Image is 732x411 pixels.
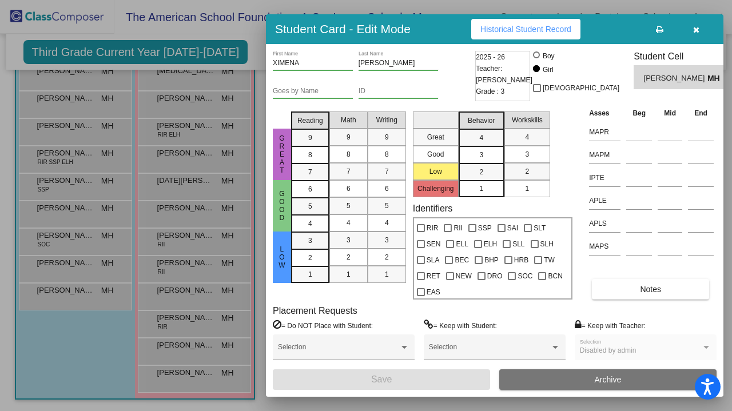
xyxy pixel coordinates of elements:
[347,252,351,262] span: 2
[707,73,723,85] span: MH
[308,269,312,280] span: 1
[479,133,483,143] span: 4
[424,320,497,331] label: = Keep with Student:
[525,132,529,142] span: 4
[484,237,497,251] span: ELH
[385,166,389,177] span: 7
[455,253,469,267] span: BEC
[623,107,655,119] th: Beg
[580,346,636,354] span: Disabled by admin
[347,269,351,280] span: 1
[427,237,441,251] span: SEN
[540,237,554,251] span: SLH
[385,132,389,142] span: 9
[308,201,312,212] span: 5
[371,374,392,384] span: Save
[277,245,287,269] span: Low
[273,320,373,331] label: = Do NOT Place with Student:
[427,221,439,235] span: RIR
[468,115,495,126] span: Behavior
[347,201,351,211] span: 5
[413,203,452,214] label: Identifiers
[518,269,532,283] span: SOC
[595,375,622,384] span: Archive
[308,218,312,229] span: 4
[456,269,472,283] span: NEW
[644,73,707,85] span: [PERSON_NAME]
[640,285,661,294] span: Notes
[479,150,483,160] span: 3
[586,107,623,119] th: Asses
[427,285,440,299] span: EAS
[484,253,499,267] span: BHP
[476,51,505,63] span: 2025 - 26
[453,221,462,235] span: RII
[542,65,554,75] div: Girl
[499,369,717,390] button: Archive
[347,149,351,159] span: 8
[347,166,351,177] span: 7
[479,167,483,177] span: 2
[575,320,646,331] label: = Keep with Teacher:
[385,201,389,211] span: 5
[308,236,312,246] span: 3
[542,51,555,61] div: Boy
[385,149,389,159] span: 8
[589,192,620,209] input: assessment
[543,81,619,95] span: [DEMOGRAPHIC_DATA]
[685,107,717,119] th: End
[385,183,389,194] span: 6
[427,253,440,267] span: SLA
[476,63,532,86] span: Teacher: [PERSON_NAME]
[548,269,562,283] span: BCN
[385,235,389,245] span: 3
[476,86,504,97] span: Grade : 3
[341,115,356,125] span: Math
[273,87,353,95] input: goes by name
[456,237,468,251] span: ELL
[385,218,389,228] span: 4
[273,369,490,390] button: Save
[544,253,555,267] span: TW
[385,252,389,262] span: 2
[347,132,351,142] span: 9
[480,25,571,34] span: Historical Student Record
[525,183,529,194] span: 1
[655,107,685,119] th: Mid
[507,221,518,235] span: SAI
[589,215,620,232] input: assessment
[277,190,287,222] span: Good
[589,123,620,141] input: assessment
[297,115,323,126] span: Reading
[308,167,312,177] span: 7
[275,22,411,36] h3: Student Card - Edit Mode
[347,183,351,194] span: 6
[347,218,351,228] span: 4
[376,115,397,125] span: Writing
[512,115,543,125] span: Workskills
[512,237,524,251] span: SLL
[385,269,389,280] span: 1
[514,253,528,267] span: HRB
[589,238,620,255] input: assessment
[589,146,620,163] input: assessment
[589,169,620,186] input: assessment
[308,253,312,263] span: 2
[427,269,440,283] span: RET
[471,19,580,39] button: Historical Student Record
[273,305,357,316] label: Placement Requests
[308,133,312,143] span: 9
[347,235,351,245] span: 3
[534,221,546,235] span: SLT
[525,166,529,177] span: 2
[277,134,287,174] span: Great
[479,183,483,194] span: 1
[592,279,709,300] button: Notes
[478,221,492,235] span: SSP
[487,269,503,283] span: DRO
[525,149,529,159] span: 3
[308,150,312,160] span: 8
[308,184,312,194] span: 6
